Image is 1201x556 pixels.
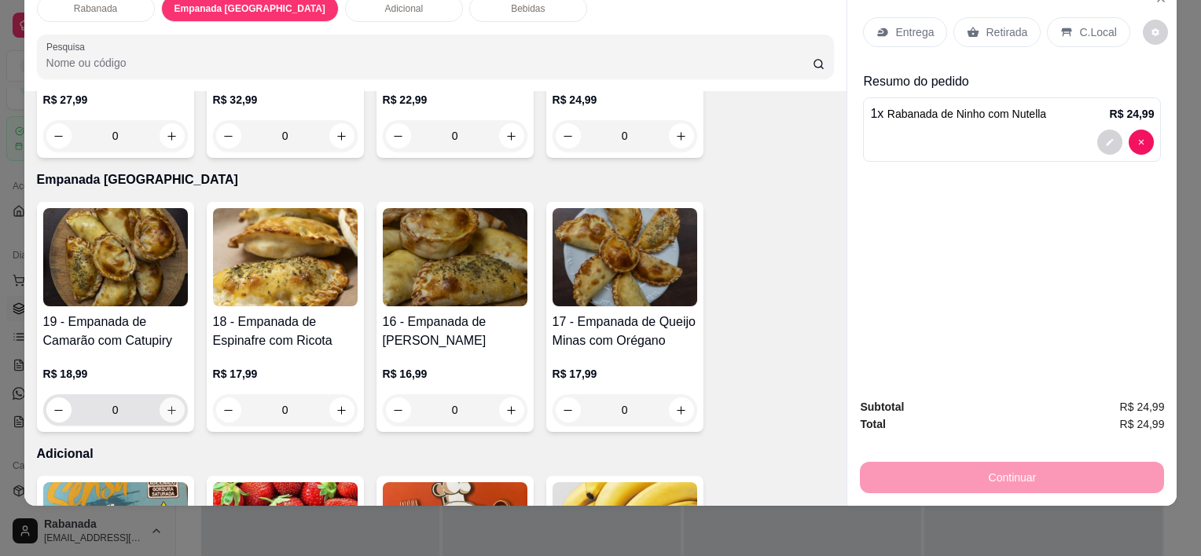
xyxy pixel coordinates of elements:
[46,123,72,148] button: decrease-product-quantity
[384,2,423,15] p: Adicional
[213,366,358,382] p: R$ 17,99
[43,208,188,306] img: product-image
[329,123,354,148] button: increase-product-quantity
[383,313,527,350] h4: 16 - Empanada de [PERSON_NAME]
[860,418,885,430] strong: Total
[870,104,1046,123] p: 1 x
[329,397,354,422] button: increase-product-quantity
[174,2,325,15] p: Empanada [GEOGRAPHIC_DATA]
[553,208,697,306] img: product-image
[43,366,188,382] p: R$ 18,99
[213,313,358,350] h4: 18 - Empanada de Espinafre com Ricota
[1143,20,1168,45] button: decrease-product-quantity
[213,92,358,108] p: R$ 32,99
[386,397,411,422] button: decrease-product-quantity
[887,108,1046,120] span: Rabanada de Ninho com Nutella
[1120,415,1165,433] span: R$ 24,99
[43,92,188,108] p: R$ 27,99
[383,366,527,382] p: R$ 16,99
[860,401,904,413] strong: Subtotal
[511,2,545,15] p: Bebidas
[160,397,185,422] button: increase-product-quantity
[553,366,697,382] p: R$ 17,99
[383,208,527,306] img: product-image
[669,123,694,148] button: increase-product-quantity
[553,92,697,108] p: R$ 24,99
[986,24,1027,40] p: Retirada
[216,123,241,148] button: decrease-product-quantity
[37,170,835,189] p: Empanada [GEOGRAPHIC_DATA]
[499,397,524,422] button: increase-product-quantity
[553,313,697,350] h4: 17 - Empanada de Queijo Minas com Orégano
[556,397,581,422] button: decrease-product-quantity
[1097,130,1122,155] button: decrease-product-quantity
[556,123,581,148] button: decrease-product-quantity
[1110,106,1155,122] p: R$ 24,99
[895,24,934,40] p: Entrega
[216,397,241,422] button: decrease-product-quantity
[46,397,72,422] button: decrease-product-quantity
[213,208,358,306] img: product-image
[1129,130,1154,155] button: decrease-product-quantity
[37,444,835,463] p: Adicional
[46,55,813,71] input: Pesquisa
[46,40,90,53] label: Pesquisa
[863,72,1161,91] p: Resumo do pedido
[386,123,411,148] button: decrease-product-quantity
[499,123,524,148] button: increase-product-quantity
[1079,24,1116,40] p: C.Local
[160,123,185,148] button: increase-product-quantity
[669,397,694,422] button: increase-product-quantity
[74,2,117,15] p: Rabanada
[1120,398,1165,415] span: R$ 24,99
[383,92,527,108] p: R$ 22,99
[43,313,188,350] h4: 19 - Empanada de Camarão com Catupiry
